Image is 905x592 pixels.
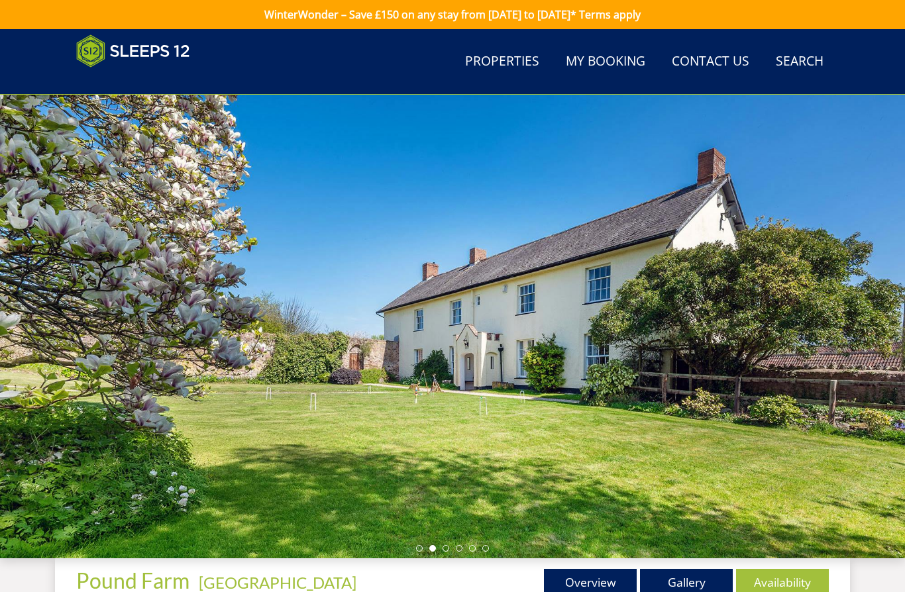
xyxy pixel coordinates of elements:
span: - [193,573,356,592]
a: Search [771,47,829,77]
a: [GEOGRAPHIC_DATA] [199,573,356,592]
a: Contact Us [666,47,755,77]
iframe: Customer reviews powered by Trustpilot [70,75,209,87]
a: Properties [460,47,545,77]
a: My Booking [560,47,651,77]
img: Sleeps 12 [76,34,190,68]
